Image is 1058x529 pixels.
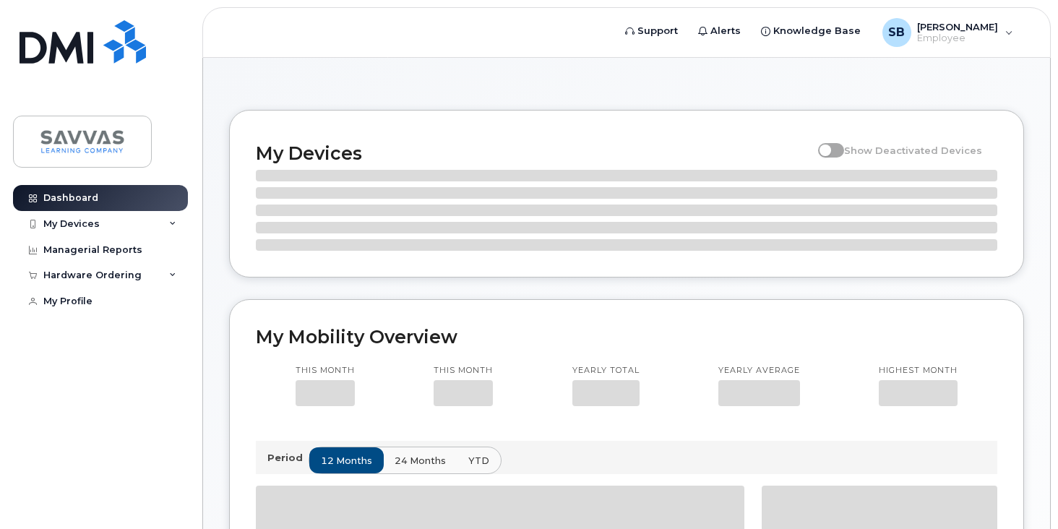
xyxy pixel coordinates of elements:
[572,365,640,377] p: Yearly total
[267,451,309,465] p: Period
[844,145,982,156] span: Show Deactivated Devices
[879,365,958,377] p: Highest month
[256,326,997,348] h2: My Mobility Overview
[434,365,493,377] p: This month
[818,137,830,148] input: Show Deactivated Devices
[718,365,800,377] p: Yearly average
[256,142,811,164] h2: My Devices
[296,365,355,377] p: This month
[468,454,489,468] span: YTD
[395,454,446,468] span: 24 months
